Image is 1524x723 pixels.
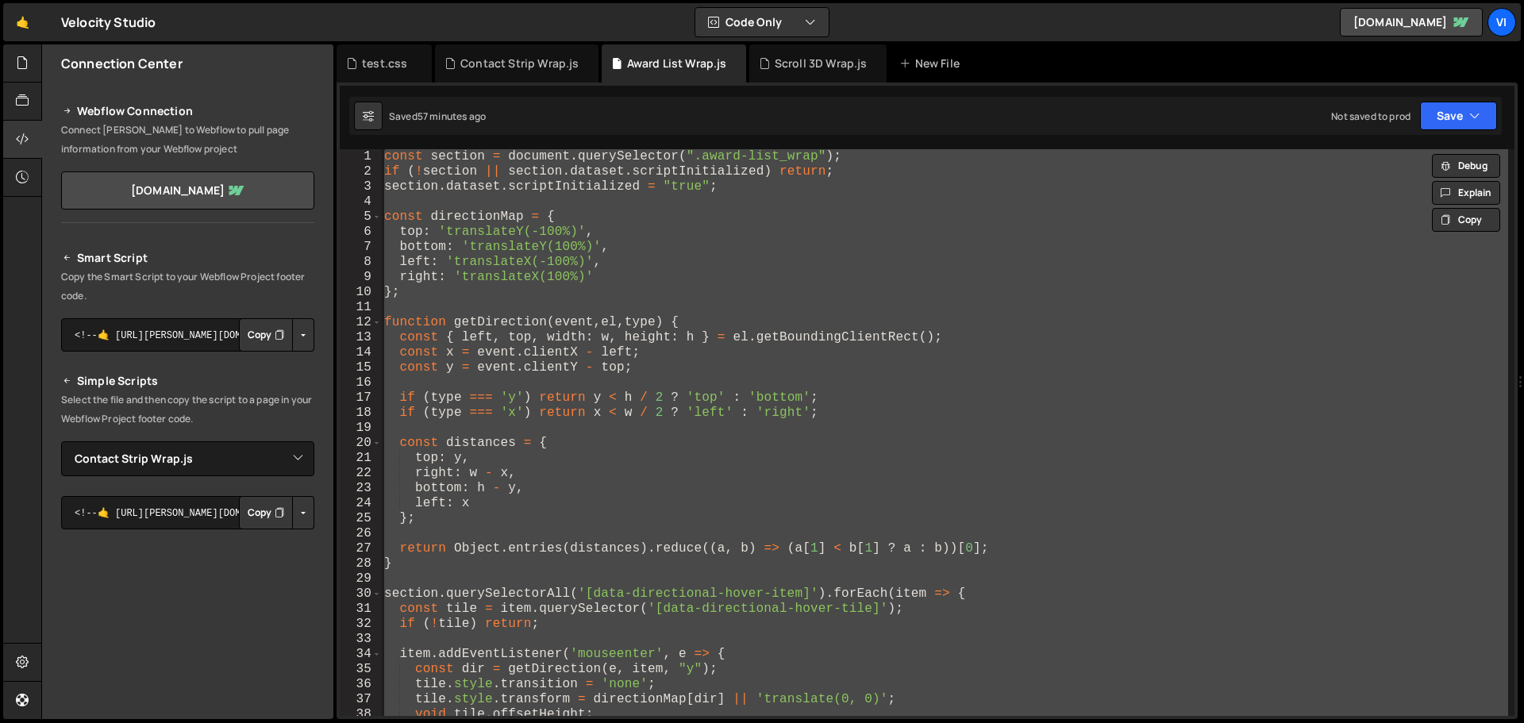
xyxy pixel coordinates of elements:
div: 33 [340,632,382,647]
div: 17 [340,390,382,406]
div: 6 [340,225,382,240]
div: 5 [340,210,382,225]
div: 15 [340,360,382,375]
div: 7 [340,240,382,255]
div: 38 [340,707,382,722]
div: Button group with nested dropdown [239,318,314,352]
iframe: YouTube video player [61,556,316,698]
div: 27 [340,541,382,556]
div: 18 [340,406,382,421]
div: 57 minutes ago [418,110,486,123]
div: Contact Strip Wrap.js [460,56,579,71]
div: 29 [340,571,382,586]
button: Debug [1432,154,1500,178]
div: 10 [340,285,382,300]
p: Connect [PERSON_NAME] to Webflow to pull page information from your Webflow project [61,121,314,159]
div: 36 [340,677,382,692]
div: 21 [340,451,382,466]
textarea: <!--🤙 [URL][PERSON_NAME][DOMAIN_NAME]> <script>document.addEventListener("DOMContentLoaded", func... [61,318,314,352]
div: 25 [340,511,382,526]
div: 37 [340,692,382,707]
div: 30 [340,586,382,602]
h2: Simple Scripts [61,371,314,390]
a: [DOMAIN_NAME] [1340,8,1483,37]
button: Explain [1432,181,1500,205]
a: Vi [1487,8,1516,37]
div: Scroll 3D Wrap.js [775,56,868,71]
div: 26 [340,526,382,541]
button: Save [1420,102,1497,130]
a: 🤙 [3,3,42,41]
a: [DOMAIN_NAME] [61,171,314,210]
div: 24 [340,496,382,511]
div: 8 [340,255,382,270]
div: 23 [340,481,382,496]
div: test.css [362,56,407,71]
div: Not saved to prod [1331,110,1410,123]
div: 16 [340,375,382,390]
div: 19 [340,421,382,436]
div: 2 [340,164,382,179]
button: Copy [239,318,293,352]
div: 12 [340,315,382,330]
div: 35 [340,662,382,677]
div: Velocity Studio [61,13,156,32]
div: 9 [340,270,382,285]
div: 28 [340,556,382,571]
button: Copy [1432,208,1500,232]
div: 22 [340,466,382,481]
div: New File [899,56,966,71]
div: Saved [389,110,486,123]
div: 1 [340,149,382,164]
h2: Connection Center [61,55,183,72]
textarea: <!--🤙 [URL][PERSON_NAME][DOMAIN_NAME]> <script>document.addEventListener("DOMContentLoaded", func... [61,496,314,529]
p: Select the file and then copy the script to a page in your Webflow Project footer code. [61,390,314,429]
div: Award List Wrap.js [627,56,727,71]
div: 31 [340,602,382,617]
div: 34 [340,647,382,662]
div: 32 [340,617,382,632]
div: 14 [340,345,382,360]
div: Button group with nested dropdown [239,496,314,529]
button: Copy [239,496,293,529]
div: 13 [340,330,382,345]
div: 11 [340,300,382,315]
h2: Smart Script [61,248,314,267]
p: Copy the Smart Script to your Webflow Project footer code. [61,267,314,306]
h2: Webflow Connection [61,102,314,121]
div: 3 [340,179,382,194]
div: 20 [340,436,382,451]
div: 4 [340,194,382,210]
button: Code Only [695,8,829,37]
